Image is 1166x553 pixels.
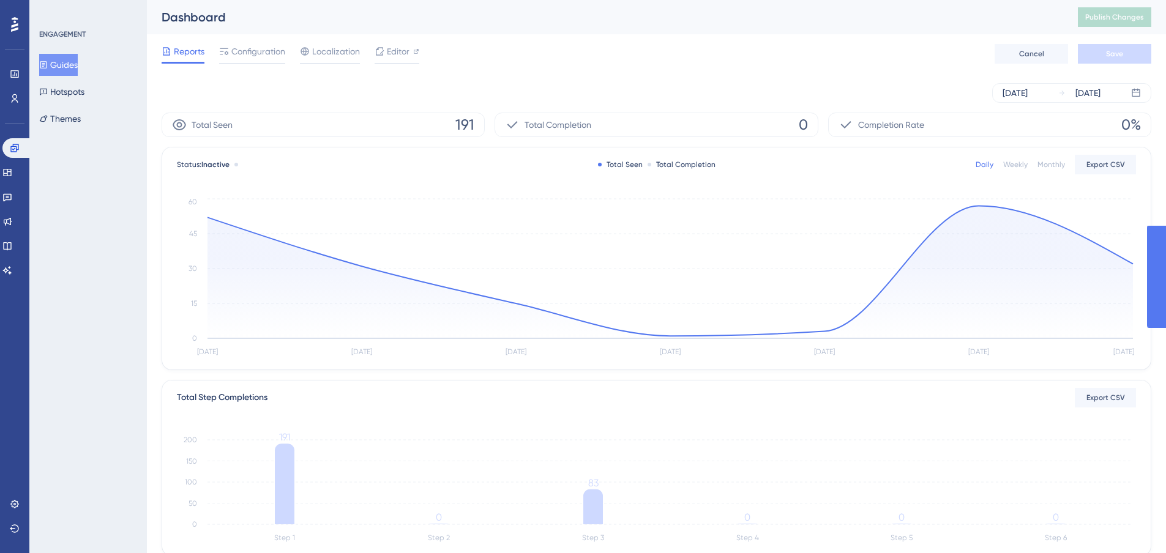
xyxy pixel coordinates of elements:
[891,533,913,542] tspan: Step 5
[858,117,924,132] span: Completion Rate
[525,117,591,132] span: Total Completion
[177,390,267,405] div: Total Step Completions
[455,115,474,135] span: 191
[191,299,197,308] tspan: 15
[1075,155,1136,174] button: Export CSV
[274,533,295,542] tspan: Step 1
[1045,533,1067,542] tspan: Step 6
[428,533,450,542] tspan: Step 2
[351,347,372,356] tspan: [DATE]
[189,499,197,508] tspan: 50
[39,29,86,39] div: ENGAGEMENT
[279,431,290,443] tspan: 191
[976,160,993,169] div: Daily
[1053,511,1059,523] tspan: 0
[189,198,197,206] tspan: 60
[184,436,197,444] tspan: 200
[1085,12,1144,22] span: Publish Changes
[1106,49,1123,59] span: Save
[189,229,197,238] tspan: 45
[1078,44,1151,64] button: Save
[39,81,84,103] button: Hotspots
[174,44,204,59] span: Reports
[1037,160,1065,169] div: Monthly
[1086,393,1125,403] span: Export CSV
[1075,86,1101,100] div: [DATE]
[189,264,197,273] tspan: 30
[192,117,233,132] span: Total Seen
[506,347,526,356] tspan: [DATE]
[312,44,360,59] span: Localization
[968,347,989,356] tspan: [DATE]
[736,533,759,542] tspan: Step 4
[1003,160,1028,169] div: Weekly
[660,347,681,356] tspan: [DATE]
[1113,347,1134,356] tspan: [DATE]
[162,9,1047,26] div: Dashboard
[1086,160,1125,169] span: Export CSV
[1003,86,1028,100] div: [DATE]
[1019,49,1044,59] span: Cancel
[192,520,197,529] tspan: 0
[1075,388,1136,407] button: Export CSV
[39,54,78,76] button: Guides
[648,160,716,169] div: Total Completion
[231,44,285,59] span: Configuration
[814,347,835,356] tspan: [DATE]
[197,347,218,356] tspan: [DATE]
[436,511,442,523] tspan: 0
[201,160,230,169] span: Inactive
[387,44,409,59] span: Editor
[995,44,1068,64] button: Cancel
[799,115,808,135] span: 0
[588,477,599,489] tspan: 83
[192,334,197,343] tspan: 0
[1115,505,1151,541] iframe: UserGuiding AI Assistant Launcher
[744,511,750,523] tspan: 0
[177,160,230,169] span: Status:
[39,108,81,130] button: Themes
[899,511,905,523] tspan: 0
[1078,7,1151,27] button: Publish Changes
[582,533,604,542] tspan: Step 3
[598,160,643,169] div: Total Seen
[185,478,197,486] tspan: 100
[1121,115,1141,135] span: 0%
[186,457,197,466] tspan: 150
